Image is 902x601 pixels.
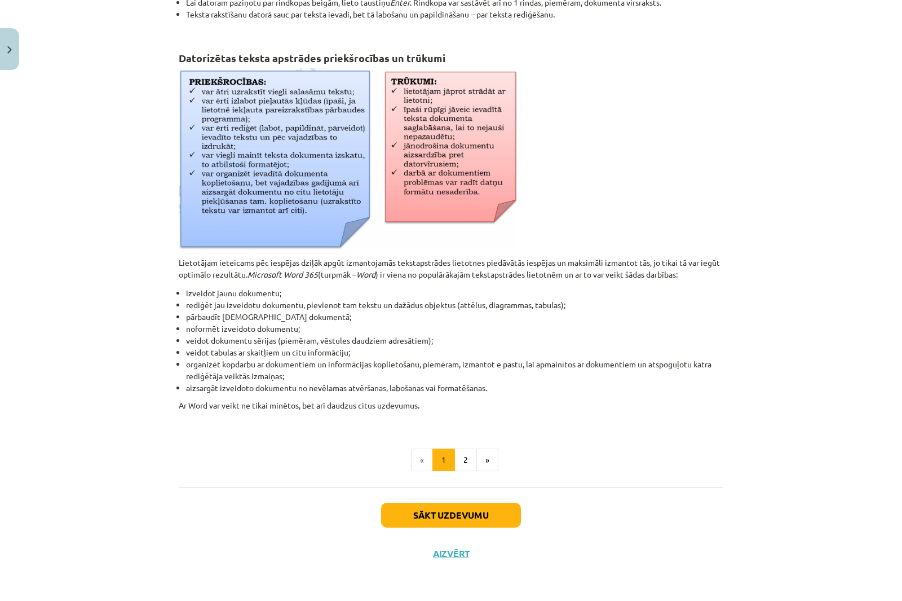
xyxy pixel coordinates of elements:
[186,335,723,346] li: veidot dokumentu sērijas (piemēram, vēstules daudziem adresātiem);
[381,503,521,528] button: Sākt uzdevumu
[186,323,723,335] li: noformēt izveidoto dokumentu;
[454,449,477,471] button: 2
[179,51,445,64] strong: Datorizētas teksta apstrādes priekšrocības un trūkumi
[186,346,723,358] li: veidot tabulas ar skaitļiem un citu informāciju;
[186,382,723,394] li: aizsargāt izveidoto dokumentu no nevēlamas atvēršanas, labošanas vai formatēšanas.
[186,299,723,311] li: rediģēt jau izveidotu dokumentu, pievienot tam tekstu un dažādus objektus (attēlus, diagrammas, t...
[430,548,472,559] button: Aizvērt
[186,311,723,323] li: pārbaudīt [DEMOGRAPHIC_DATA] dokumentā;
[179,449,723,471] nav: Page navigation example
[186,287,723,299] li: izveidot jaunu dokumentu;
[7,46,12,54] img: icon-close-lesson-0947bae3869378f0d4975bcd49f059093ad1ed9edebbc8119c70593378902aed.svg
[432,449,455,471] button: 1
[179,400,723,423] p: Ar Word var veikt ne tikai minētos, bet arī daudzus citus uzdevumus.
[247,269,318,279] i: Microsoft Word 365
[356,269,375,279] i: Word
[179,257,723,280] p: Lietotājam ieteicams pēc iespējas dziļāk apgūt izmantojamās tekstapstrādes lietotnes piedāvātās i...
[186,8,723,32] li: Teksta rakstīšanu datorā sauc par teksta ievadi, bet tā labošanu un papildināšanu – par teksta re...
[476,449,498,471] button: »
[186,358,723,382] li: organizēt kopdarbu ar dokumentiem un informācijas koplietošanu, piemēram, izmantot e pastu, lai a...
